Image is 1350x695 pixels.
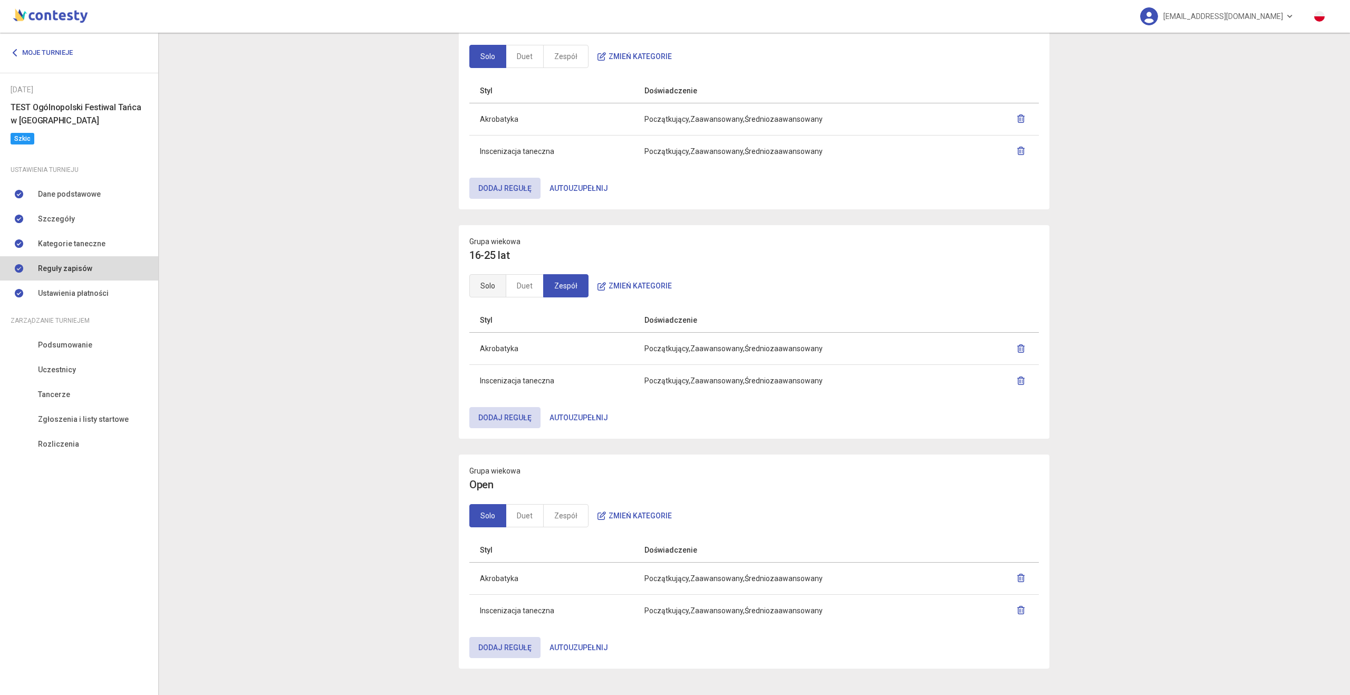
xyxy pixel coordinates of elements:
span: Początkujący [644,147,690,156]
span: Średniozaawansowany [745,115,823,123]
a: Solo [469,274,506,297]
span: Zaawansowany [690,377,745,385]
a: Moje turnieje [11,43,81,62]
span: Średniozaawansowany [745,377,823,385]
span: Początkujący [644,574,690,583]
span: Tancerze [38,389,70,400]
span: Zarządzanie turniejem [11,315,90,326]
a: Zespół [543,504,589,527]
span: Podsumowanie [38,339,92,351]
h4: Open [469,477,1039,493]
span: Szczegóły [38,213,75,225]
span: Dane podstawowe [38,188,101,200]
button: Zmień kategorie [589,505,681,526]
span: Uczestnicy [38,364,76,375]
button: Zmień kategorie [589,46,681,67]
span: [EMAIL_ADDRESS][DOMAIN_NAME] [1163,5,1283,27]
a: Zespół [543,274,589,297]
span: Zaawansowany [690,147,745,156]
button: Dodaj regułę [469,637,541,658]
span: Średniozaawansowany [745,147,823,156]
span: Średniozaawansowany [745,606,823,615]
td: Akrobatyka [469,103,634,135]
td: Akrobatyka [469,562,634,594]
button: Autouzupełnij [541,178,617,199]
span: Średniozaawansowany [745,344,823,353]
td: Akrobatyka [469,333,634,365]
span: Kategorie taneczne [38,238,105,249]
th: Doświadczenie [634,79,977,103]
p: Grupa wiekowa [469,465,1039,477]
div: Ustawienia turnieju [11,164,148,176]
span: Zaawansowany [690,606,745,615]
span: Zgłoszenia i listy startowe [38,413,129,425]
a: Solo [469,45,506,68]
a: Duet [506,504,544,527]
a: Duet [506,274,544,297]
a: Solo [469,504,506,527]
td: Inscenizacja taneczna [469,135,634,167]
h6: TEST Ogólnopolski Festiwal Tańca w [GEOGRAPHIC_DATA] [11,101,148,127]
th: Doświadczenie [634,538,977,563]
th: Styl [469,538,634,563]
th: Styl [469,308,634,333]
td: Inscenizacja taneczna [469,365,634,397]
button: Dodaj regułę [469,178,541,199]
p: Grupa wiekowa [469,236,1039,247]
div: [DATE] [11,84,148,95]
span: Ustawienia płatności [38,287,109,299]
span: Zaawansowany [690,344,745,353]
button: Dodaj regułę [469,407,541,428]
a: Zespół [543,45,589,68]
span: Szkic [11,133,34,144]
button: Zmień kategorie [589,275,681,296]
button: Autouzupełnij [541,407,617,428]
span: Początkujący [644,344,690,353]
span: Początkujący [644,377,690,385]
span: Rozliczenia [38,438,79,450]
button: Autouzupełnij [541,637,617,658]
a: Duet [506,45,544,68]
span: Początkujący [644,606,690,615]
span: Średniozaawansowany [745,574,823,583]
span: Zaawansowany [690,574,745,583]
span: Początkujący [644,115,690,123]
h4: 16-25 lat [469,247,1039,264]
span: Zaawansowany [690,115,745,123]
span: Reguły zapisów [38,263,92,274]
th: Doświadczenie [634,308,977,333]
th: Styl [469,79,634,103]
td: Inscenizacja taneczna [469,594,634,626]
